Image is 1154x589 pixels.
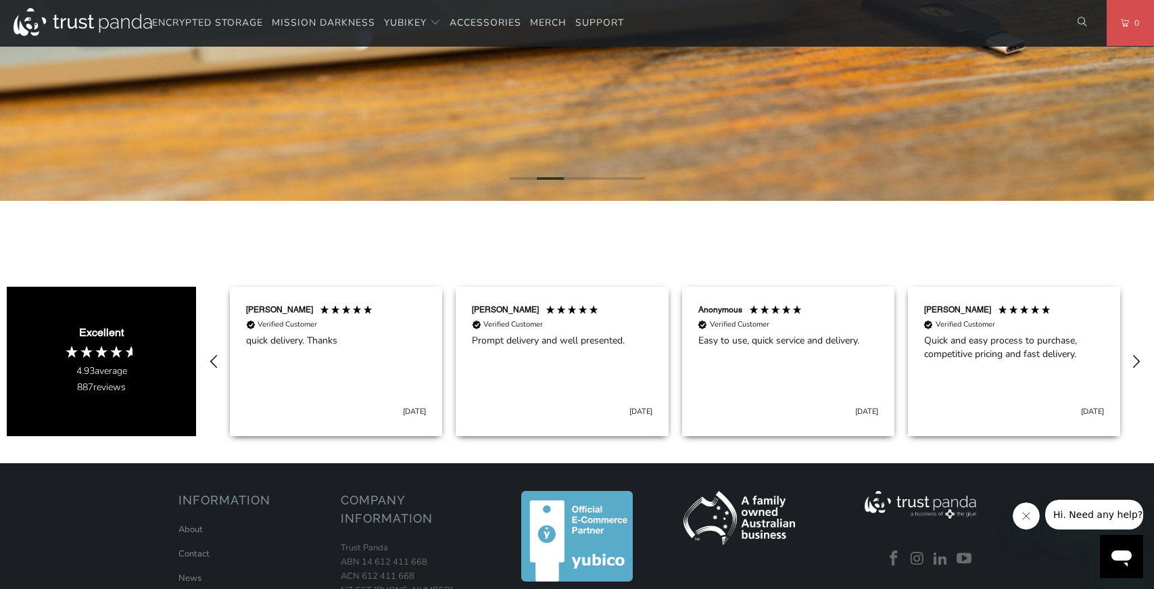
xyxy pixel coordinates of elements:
iframe: Message from company [1045,500,1143,529]
a: Trust Panda Australia on YouTube [955,550,975,568]
li: Page dot 1 [510,177,537,180]
div: 5 Stars [748,304,806,319]
div: Prompt delivery and well presented. [472,334,652,348]
span: Support [575,16,624,29]
div: Excellent [79,325,124,340]
a: Encrypted Storage [152,7,263,39]
span: Encrypted Storage [152,16,263,29]
div: Verified Customer [258,319,317,329]
a: Trust Panda Australia on Instagram [907,550,928,568]
nav: Translation missing: en.navigation.header.main_nav [152,7,624,39]
a: Merch [530,7,567,39]
summary: YubiKey [384,7,441,39]
div: Easy to use, quick service and delivery. [698,334,878,348]
a: Support [575,7,624,39]
div: 4.93 Stars [64,344,139,359]
div: [PERSON_NAME] [246,304,313,316]
div: REVIEWS.io Carousel Scroll Left [198,346,231,378]
div: [DATE] [403,406,426,417]
a: News [178,572,201,584]
div: [PERSON_NAME] Verified CustomerQuick and easy process to purchase, competitive pricing and fast d... [901,287,1127,436]
li: Page dot 5 [618,177,645,180]
a: Trust Panda Australia on LinkedIn [931,550,951,568]
span: Merch [530,16,567,29]
span: Accessories [450,16,521,29]
a: Trust Panda Australia on Facebook [884,550,905,568]
div: Verified Customer [483,319,543,329]
div: [PERSON_NAME] [924,304,991,316]
div: 5 Stars [319,304,377,319]
div: average [76,364,127,378]
img: Trust Panda Australia [14,8,152,36]
div: Verified Customer [936,319,995,329]
span: YubiKey [384,16,427,29]
div: Quick and easy process to purchase, competitive pricing and fast delivery. [924,334,1104,360]
span: 0 [1129,16,1140,30]
a: Contact [178,548,210,560]
a: About [178,523,203,536]
a: Mission Darkness [272,7,375,39]
div: 5 Stars [545,304,602,319]
iframe: Button to launch messaging window [1100,535,1143,578]
div: [DATE] [629,406,652,417]
div: Anonymous [698,304,742,316]
span: 887 [77,381,93,394]
div: [PERSON_NAME] [472,304,539,316]
div: [DATE] [855,406,878,417]
div: [PERSON_NAME] Verified CustomerPrompt delivery and well presented.[DATE] [449,287,675,436]
div: [DATE] [1081,406,1104,417]
div: quick delivery. Thanks [246,334,426,348]
iframe: Close message [1013,502,1040,529]
li: Page dot 2 [537,177,564,180]
li: Page dot 3 [564,177,591,180]
span: 4.93 [76,364,95,377]
span: Mission Darkness [272,16,375,29]
div: [PERSON_NAME] Verified Customerquick delivery. Thanks[DATE] [223,287,449,436]
li: Page dot 4 [591,177,618,180]
a: Accessories [450,7,521,39]
div: Anonymous Verified CustomerEasy to use, quick service and delivery.[DATE] [675,287,901,436]
div: REVIEWS.io Carousel Scroll Right [1120,346,1152,378]
div: reviews [77,381,126,394]
div: 5 Stars [997,304,1055,319]
iframe: Reviews Widget [7,228,1147,268]
div: Verified Customer [710,319,769,329]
